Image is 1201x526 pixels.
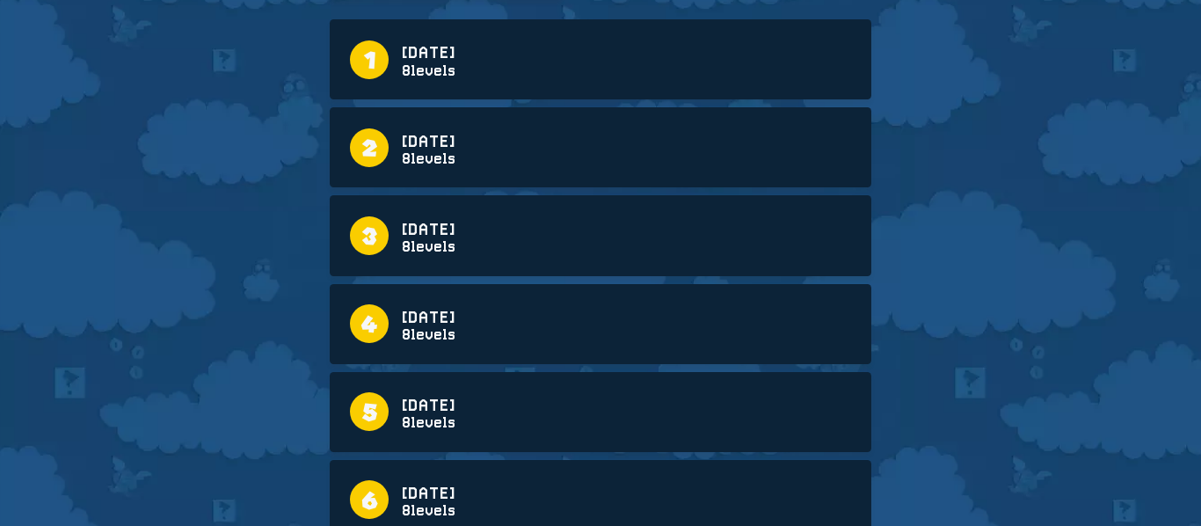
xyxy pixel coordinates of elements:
[350,128,850,167] a: 2[DATE]8levels
[350,392,850,431] a: 5[DATE]8levels
[350,216,850,255] a: 3[DATE]8levels
[350,480,850,519] a: 6[DATE]8levels
[350,304,850,343] a: 4[DATE]8levels
[350,40,850,79] a: 1[DATE]8levels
